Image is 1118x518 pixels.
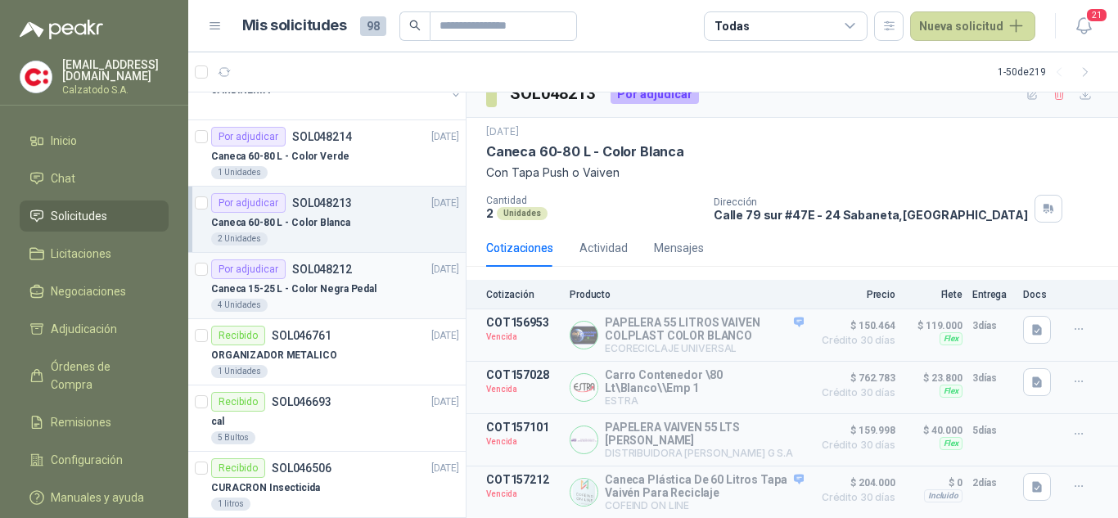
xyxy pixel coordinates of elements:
[940,332,962,345] div: Flex
[486,124,519,140] p: [DATE]
[20,407,169,438] a: Remisiones
[972,316,1013,336] p: 3 días
[51,489,144,507] span: Manuales y ayuda
[972,473,1013,493] p: 2 días
[486,289,560,300] p: Cotización
[242,14,347,38] h1: Mis solicitudes
[905,368,962,388] p: $ 23.800
[605,368,804,394] p: Carro Contenedor \80 Lt\Blanco\\Emp 1
[188,187,466,253] a: Por adjudicarSOL048213[DATE] Caneca 60-80 L - Color Blanca2 Unidades
[20,20,103,39] img: Logo peakr
[431,461,459,476] p: [DATE]
[605,316,804,342] p: PAPELERA 55 LITROS VAIVEN COLPLAST COLOR BLANCO
[431,262,459,277] p: [DATE]
[1023,289,1056,300] p: Docs
[272,330,331,341] p: SOL046761
[486,421,560,434] p: COT157101
[605,421,804,447] p: PAPELERA VAIVEN 55 LTS [PERSON_NAME]
[51,245,111,263] span: Licitaciones
[998,59,1098,85] div: 1 - 50 de 219
[211,282,376,297] p: Caneca 15-25 L - Color Negra Pedal
[292,197,352,209] p: SOL048213
[292,131,352,142] p: SOL048214
[20,351,169,400] a: Órdenes de Compra
[20,61,52,92] img: Company Logo
[814,289,895,300] p: Precio
[20,125,169,156] a: Inicio
[51,169,75,187] span: Chat
[605,473,804,499] p: Caneca Plástica De 60 Litros Tapa Vaivén Para Reciclaje
[188,253,466,319] a: Por adjudicarSOL048212[DATE] Caneca 15-25 L - Color Negra Pedal4 Unidades
[814,473,895,493] span: $ 204.000
[188,319,466,385] a: RecibidoSOL046761[DATE] ORGANIZADOR METALICO1 Unidades
[20,482,169,513] a: Manuales y ayuda
[51,132,77,150] span: Inicio
[905,289,962,300] p: Flete
[211,480,320,496] p: CURACRON Insecticida
[292,264,352,275] p: SOL048212
[51,207,107,225] span: Solicitudes
[431,328,459,344] p: [DATE]
[486,239,553,257] div: Cotizaciones
[814,368,895,388] span: $ 762.783
[486,195,701,206] p: Cantidad
[605,394,804,407] p: ESTRA
[51,451,123,469] span: Configuración
[486,486,560,502] p: Vencida
[486,316,560,329] p: COT156953
[211,365,268,378] div: 1 Unidades
[62,85,169,95] p: Calzatodo S.A.
[211,149,349,164] p: Caneca 60-80 L - Color Verde
[814,440,895,450] span: Crédito 30 días
[940,385,962,398] div: Flex
[211,326,265,345] div: Recibido
[486,381,560,398] p: Vencida
[51,320,117,338] span: Adjudicación
[51,413,111,431] span: Remisiones
[605,499,804,511] p: COFEIND ON LINE
[51,282,126,300] span: Negociaciones
[486,143,684,160] p: Caneca 60-80 L - Color Blanca
[486,473,560,486] p: COT157212
[510,81,597,106] h3: SOL048213
[570,374,597,401] img: Company Logo
[924,489,962,502] div: Incluido
[486,329,560,345] p: Vencida
[814,316,895,336] span: $ 150.464
[611,84,699,104] div: Por adjudicar
[905,421,962,440] p: $ 40.000
[20,276,169,307] a: Negociaciones
[910,11,1035,41] button: Nueva solicitud
[972,289,1013,300] p: Entrega
[211,127,286,146] div: Por adjudicar
[211,166,268,179] div: 1 Unidades
[211,414,224,430] p: cal
[905,473,962,493] p: $ 0
[814,421,895,440] span: $ 159.998
[20,163,169,194] a: Chat
[409,20,421,31] span: search
[814,493,895,502] span: Crédito 30 días
[211,215,350,231] p: Caneca 60-80 L - Color Blanca
[497,207,548,220] div: Unidades
[211,232,268,245] div: 2 Unidades
[188,452,466,518] a: RecibidoSOL046506[DATE] CURACRON Insecticida1 litros
[814,388,895,398] span: Crédito 30 días
[605,447,804,459] p: DISTRIBUIDORA [PERSON_NAME] G S.A
[570,322,597,349] img: Company Logo
[486,206,494,220] p: 2
[188,120,466,187] a: Por adjudicarSOL048214[DATE] Caneca 60-80 L - Color Verde1 Unidades
[715,17,749,35] div: Todas
[570,426,597,453] img: Company Logo
[570,289,804,300] p: Producto
[360,16,386,36] span: 98
[211,392,265,412] div: Recibido
[486,164,1098,182] p: Con Tapa Push o Vaiven
[486,368,560,381] p: COT157028
[20,313,169,345] a: Adjudicación
[570,479,597,506] img: Company Logo
[211,498,250,511] div: 1 litros
[188,385,466,452] a: RecibidoSOL046693[DATE] cal5 Bultos
[20,238,169,269] a: Licitaciones
[1069,11,1098,41] button: 21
